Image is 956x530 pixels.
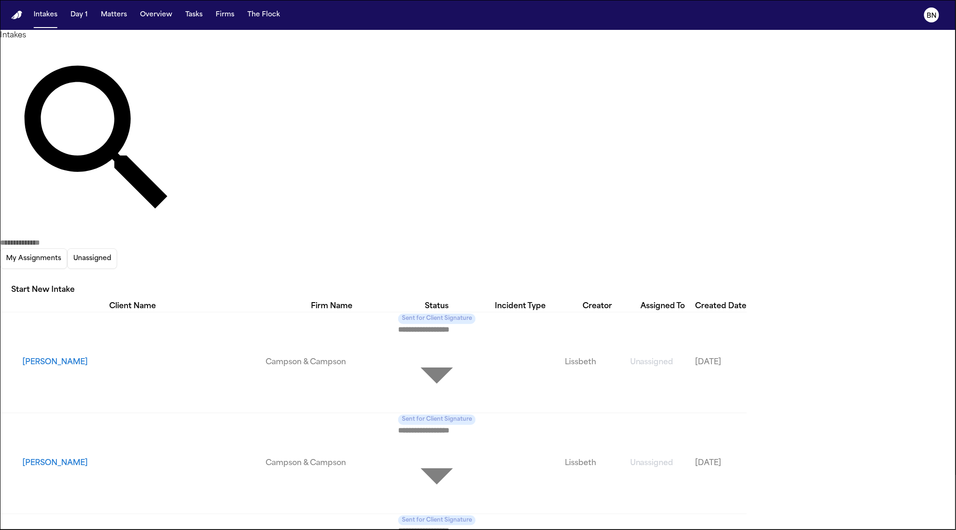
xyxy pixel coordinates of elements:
[398,301,476,312] div: Status
[67,248,117,269] button: Unassigned
[97,7,131,23] button: Matters
[565,458,630,469] a: View details for Saladin Nizam
[630,359,674,366] span: Unassigned
[266,357,398,368] a: View details for Gene Roman
[11,11,22,20] a: Home
[22,357,266,368] button: View details for Gene Roman
[398,314,476,324] span: Sent for Client Signature
[398,312,476,413] div: Update intake status
[398,415,476,425] span: Sent for Client Signature
[244,7,284,23] button: The Flock
[696,301,747,312] div: Created Date
[565,357,630,368] a: View details for Gene Roman
[565,301,630,312] div: Creator
[630,459,674,467] span: Unassigned
[136,7,176,23] button: Overview
[22,458,266,469] button: View details for Saladin Nizam
[696,357,747,368] a: View details for Gene Roman
[630,458,696,469] a: View details for Saladin Nizam
[266,301,398,312] div: Firm Name
[30,7,61,23] button: Intakes
[696,458,747,469] a: View details for Saladin Nizam
[67,7,91,23] button: Day 1
[11,11,22,20] img: Finch Logo
[398,516,476,526] span: Sent for Client Signature
[266,458,398,469] a: View details for Saladin Nizam
[398,413,476,514] div: Update intake status
[630,301,696,312] div: Assigned To
[476,301,565,312] div: Incident Type
[212,7,238,23] button: Firms
[182,7,206,23] button: Tasks
[630,357,696,368] a: View details for Gene Roman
